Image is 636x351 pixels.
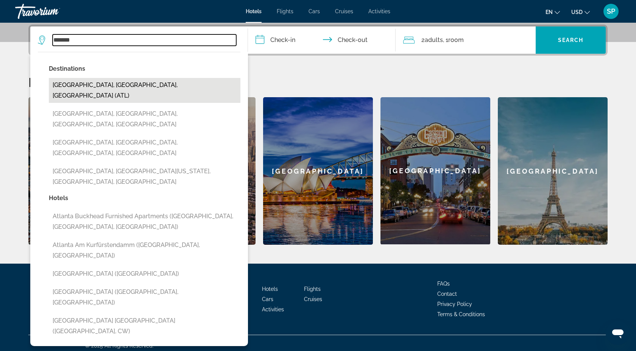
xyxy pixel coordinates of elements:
p: Hotels [49,193,240,203]
button: [GEOGRAPHIC_DATA] ([GEOGRAPHIC_DATA]) [49,267,240,281]
a: Cars [262,296,273,302]
a: Activities [368,8,390,14]
button: [GEOGRAPHIC_DATA], [GEOGRAPHIC_DATA], [GEOGRAPHIC_DATA], [GEOGRAPHIC_DATA] [49,107,240,132]
button: Atlanta Buckhead Furnished Apartments ([GEOGRAPHIC_DATA], [GEOGRAPHIC_DATA], [GEOGRAPHIC_DATA]) [49,209,240,234]
a: Hotels [262,286,278,292]
span: USD [571,9,583,15]
a: [GEOGRAPHIC_DATA] [263,97,373,245]
a: Flights [277,8,293,14]
button: [GEOGRAPHIC_DATA] ([GEOGRAPHIC_DATA], [GEOGRAPHIC_DATA]) [49,285,240,310]
div: Search widget [30,26,606,54]
a: FAQs [437,281,450,287]
button: Change language [546,6,560,17]
button: Check in and out dates [248,26,396,54]
span: , 1 [443,35,464,45]
span: SP [607,8,615,15]
h2: Featured Destinations [28,75,608,90]
span: Search [558,37,584,43]
a: [GEOGRAPHIC_DATA] [380,97,490,245]
button: [GEOGRAPHIC_DATA], [GEOGRAPHIC_DATA], [GEOGRAPHIC_DATA] (ATL) [49,78,240,103]
a: Terms & Conditions [437,311,485,317]
span: Room [448,36,464,43]
button: Travelers: 2 adults, 0 children [396,26,536,54]
a: Hotels [246,8,262,14]
button: [GEOGRAPHIC_DATA], [GEOGRAPHIC_DATA], [GEOGRAPHIC_DATA], [GEOGRAPHIC_DATA] [49,135,240,160]
button: [GEOGRAPHIC_DATA], [GEOGRAPHIC_DATA][US_STATE], [GEOGRAPHIC_DATA], [GEOGRAPHIC_DATA] [49,164,240,189]
a: Contact [437,291,457,297]
span: Adults [425,36,443,43]
button: Change currency [571,6,590,17]
button: Search [536,26,606,54]
a: [GEOGRAPHIC_DATA] [28,97,138,245]
a: Flights [304,286,321,292]
button: [GEOGRAPHIC_DATA] [GEOGRAPHIC_DATA] ([GEOGRAPHIC_DATA], CW) [49,314,240,339]
button: Atlanta Am Kurfürstendamm ([GEOGRAPHIC_DATA], [GEOGRAPHIC_DATA]) [49,238,240,263]
a: Travorium [15,2,91,21]
a: Cruises [335,8,353,14]
a: Cruises [304,296,322,302]
p: Destinations [49,64,240,74]
span: 2 [421,35,443,45]
a: Privacy Policy [437,301,472,307]
button: User Menu [601,3,621,19]
a: Cars [309,8,320,14]
span: en [546,9,553,15]
a: Activities [262,306,284,312]
iframe: Button to launch messaging window [606,321,630,345]
a: [GEOGRAPHIC_DATA] [498,97,608,245]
